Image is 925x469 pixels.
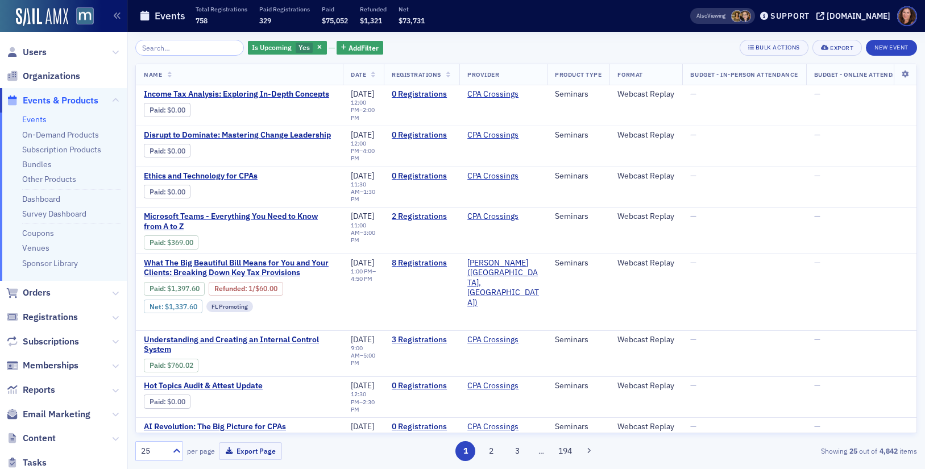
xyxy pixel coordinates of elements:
[467,422,539,432] span: CPA Crossings
[696,12,725,20] span: Viewing
[467,130,519,140] a: CPA Crossings
[150,361,164,370] a: Paid
[617,258,674,268] div: Webcast Replay
[144,395,190,408] div: Paid: 0 - $0
[255,284,277,293] span: $60.00
[467,335,539,345] span: CPA Crossings
[23,287,51,299] span: Orders
[877,446,899,456] strong: 4,842
[351,258,374,268] span: [DATE]
[555,441,575,461] button: 194
[6,432,56,445] a: Content
[167,147,185,155] span: $0.00
[214,284,245,293] a: Refunded
[392,70,441,78] span: Registrations
[298,43,310,52] span: Yes
[144,171,335,181] a: Ethics and Technology for CPAs
[814,70,910,78] span: Budget - Online Attendance
[690,380,696,391] span: —
[617,130,674,140] div: Webcast Replay
[533,446,549,456] span: …
[399,16,425,25] span: $73,731
[150,302,165,311] span: Net :
[144,359,198,372] div: Paid: 3 - $76002
[23,456,47,469] span: Tasks
[830,45,853,51] div: Export
[22,209,86,219] a: Survey Dashboard
[814,258,820,268] span: —
[467,381,519,391] a: CPA Crossings
[897,6,917,26] span: Profile
[337,41,383,55] button: AddFilter
[814,211,820,221] span: —
[351,345,376,367] div: –
[866,41,917,52] a: New Event
[756,44,800,51] div: Bulk Actions
[167,361,193,370] span: $760.02
[351,180,366,196] time: 11:30 AM
[555,422,602,432] div: Seminars
[392,211,451,222] a: 2 Registrations
[214,284,248,293] span: :
[507,441,527,461] button: 3
[135,40,244,56] input: Search…
[144,185,190,198] div: Paid: 0 - $0
[206,301,253,312] div: FL Promoting
[617,381,674,391] div: Webcast Replay
[6,311,78,323] a: Registrations
[351,398,375,413] time: 2:30 PM
[22,114,47,124] a: Events
[455,441,475,461] button: 1
[209,282,283,296] div: Refunded: 8 - $139760
[351,139,366,155] time: 12:00 PM
[351,421,374,431] span: [DATE]
[351,140,376,162] div: –
[392,89,451,99] a: 0 Registrations
[467,381,539,391] span: CPA Crossings
[690,258,696,268] span: —
[690,211,696,221] span: —
[155,9,185,23] h1: Events
[144,130,335,140] span: Disrupt to Dominate: Mastering Change Leadership
[467,89,519,99] a: CPA Crossings
[467,211,519,222] a: CPA Crossings
[482,441,501,461] button: 2
[467,335,519,345] a: CPA Crossings
[360,5,387,13] p: Refunded
[392,130,451,140] a: 0 Registrations
[467,70,499,78] span: Provider
[740,40,808,56] button: Bulk Actions
[467,211,539,222] span: CPA Crossings
[814,421,820,431] span: —
[22,258,78,268] a: Sponsor Library
[351,106,375,121] time: 2:00 PM
[76,7,94,25] img: SailAMX
[150,106,164,114] a: Paid
[392,422,451,432] a: 0 Registrations
[467,171,519,181] a: CPA Crossings
[360,16,382,25] span: $1,321
[814,130,820,140] span: —
[150,147,167,155] span: :
[23,70,80,82] span: Organizations
[555,171,602,181] div: Seminars
[690,70,798,78] span: Budget - In-Person Attendance
[690,89,696,99] span: —
[23,94,98,107] span: Events & Products
[696,12,707,19] div: Also
[555,335,602,345] div: Seminars
[141,445,166,457] div: 25
[150,188,167,196] span: :
[22,159,52,169] a: Bundles
[351,221,366,236] time: 11:00 AM
[814,380,820,391] span: —
[555,130,602,140] div: Seminars
[6,70,80,82] a: Organizations
[144,422,335,432] a: AI Revolution: The Big Picture for CPAs
[399,5,425,13] p: Net
[816,12,894,20] button: [DOMAIN_NAME]
[351,275,372,283] time: 4:50 PM
[144,89,335,99] a: Income Tax Analysis: Exploring In-Depth Concepts
[351,130,374,140] span: [DATE]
